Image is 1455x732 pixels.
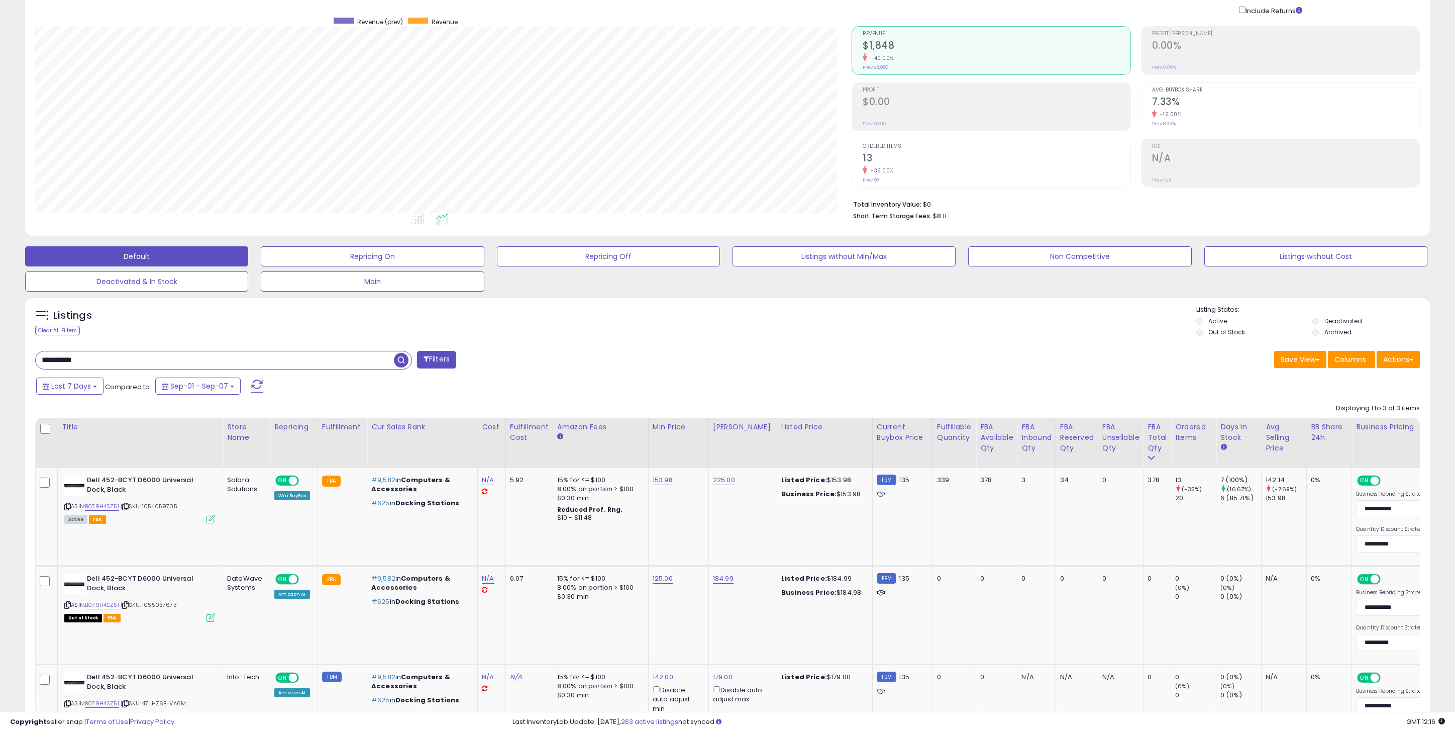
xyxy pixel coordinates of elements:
[64,673,84,693] img: 21MxGhyFYEL._SL40_.jpg
[64,673,215,719] div: ASIN:
[1102,476,1136,485] div: 0
[1175,584,1189,592] small: (0%)
[371,696,470,705] p: in
[371,498,390,508] span: #625
[1220,422,1257,443] div: Days In Stock
[863,40,1130,53] h2: $1,848
[1220,443,1226,452] small: Days In Stock.
[371,695,390,705] span: #625
[1175,592,1216,601] div: 0
[297,674,314,682] span: OFF
[1379,477,1395,485] span: OFF
[713,574,734,584] a: 184.99
[1336,404,1420,413] div: Displaying 1 to 3 of 3 items
[1152,121,1176,127] small: Prev: 8.33%
[1175,476,1216,485] div: 13
[863,144,1130,149] span: Ordered Items
[557,485,641,494] div: 8.00% on portion > $100
[1227,485,1251,493] small: (16.67%)
[357,18,403,26] span: Revenue (prev)
[1175,673,1216,682] div: 0
[497,246,720,266] button: Repricing Off
[51,381,91,391] span: Last 7 Days
[274,688,309,697] div: Amazon AI
[417,351,456,369] button: Filters
[877,672,896,682] small: FBM
[261,246,484,266] button: Repricing On
[86,717,129,726] a: Terms of Use
[276,575,289,584] span: ON
[863,121,886,127] small: Prev: $0.00
[1220,494,1261,503] div: 6 (85.71%)
[35,326,80,335] div: Clear All Filters
[1356,589,1429,596] label: Business Repricing Strategy:
[64,614,102,622] span: All listings that are currently out of stock and unavailable for purchase on Amazon
[1196,305,1430,315] p: Listing States:
[781,574,865,583] div: $184.99
[371,475,450,494] span: Computers & Accessories
[64,574,84,594] img: 21MxGhyFYEL._SL40_.jpg
[557,691,641,700] div: $0.30 min
[432,18,458,26] span: Revenue
[980,673,1009,682] div: 0
[557,592,641,601] div: $0.30 min
[621,717,678,726] a: 263 active listings
[170,381,228,391] span: Sep-01 - Sep-07
[482,475,494,485] a: N/A
[1060,422,1094,453] div: FBA Reserved Qty
[89,515,106,524] span: FBA
[510,476,545,485] div: 5.92
[653,475,673,485] a: 153.98
[371,574,395,583] span: #9,582
[781,422,868,432] div: Listed Price
[36,378,103,395] button: Last 7 Days
[482,422,501,432] div: Cost
[1152,152,1419,166] h2: N/A
[877,573,896,584] small: FBM
[853,198,1412,210] li: $0
[1175,682,1189,690] small: (0%)
[781,673,865,682] div: $179.00
[371,499,470,508] p: in
[933,211,947,221] span: $8.11
[1311,574,1344,583] div: 0%
[1231,5,1314,16] div: Include Returns
[1311,476,1344,485] div: 0%
[1220,584,1234,592] small: (0%)
[733,246,956,266] button: Listings without Min/Max
[781,588,837,597] b: Business Price:
[653,574,673,584] a: 125.00
[781,475,827,485] b: Listed Price:
[261,271,484,292] button: Main
[512,717,1445,727] div: Last InventoryLab Update: [DATE], not synced.
[87,476,209,497] b: Dell 452-BCYT D6000 Universal Dock, Black
[1021,574,1048,583] div: 0
[371,597,470,606] p: in
[1182,485,1202,493] small: (-35%)
[1148,673,1163,682] div: 0
[322,672,342,682] small: FBM
[1021,476,1048,485] div: 3
[510,672,522,682] a: N/A
[297,575,314,584] span: OFF
[322,422,363,432] div: Fulfillment
[713,422,773,432] div: [PERSON_NAME]
[1152,177,1172,183] small: Prev: N/A
[87,574,209,595] b: Dell 452-BCYT D6000 Universal Dock, Black
[781,588,865,597] div: $184.98
[276,674,289,682] span: ON
[1406,717,1445,726] span: 2025-09-16 12:16 GMT
[1152,31,1419,37] span: Profit [PERSON_NAME]
[557,673,641,682] div: 15% for <= $100
[713,475,735,485] a: 225.00
[1266,476,1306,485] div: 142.14
[1148,574,1163,583] div: 0
[1358,674,1371,682] span: ON
[395,498,459,508] span: Docking Stations
[1324,328,1352,336] label: Archived
[274,422,314,432] div: Repricing
[1274,351,1326,368] button: Save View
[322,574,341,585] small: FBA
[103,614,121,622] span: FBA
[395,597,459,606] span: Docking Stations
